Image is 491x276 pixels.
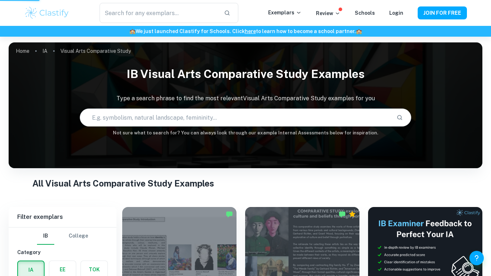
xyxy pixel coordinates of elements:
[356,28,362,34] span: 🏫
[37,227,88,245] div: Filter type choice
[60,47,131,55] p: Visual Arts Comparative Study
[16,46,29,56] a: Home
[418,6,467,19] button: JOIN FOR FREE
[9,94,482,103] p: Type a search phrase to find the most relevant Visual Arts Comparative Study examples for you
[226,211,233,218] img: Marked
[394,111,406,124] button: Search
[24,6,70,20] img: Clastify logo
[316,9,340,17] p: Review
[339,211,346,218] img: Marked
[80,107,391,128] input: E.g. symbolism, natural landscape, femininity...
[355,10,375,16] a: Schools
[100,3,218,23] input: Search for any exemplars...
[9,129,482,137] h6: Not sure what to search for? You can always look through our example Internal Assessments below f...
[129,28,136,34] span: 🏫
[32,177,459,190] h1: All Visual Arts Comparative Study Examples
[349,211,356,218] div: Premium
[42,46,47,56] a: IA
[9,207,116,227] h6: Filter exemplars
[245,28,256,34] a: here
[469,251,484,265] button: Help and Feedback
[268,9,302,17] p: Exemplars
[389,10,403,16] a: Login
[1,27,490,35] h6: We just launched Clastify for Schools. Click to learn how to become a school partner.
[9,63,482,86] h1: IB Visual Arts Comparative Study examples
[17,248,108,256] h6: Category
[69,227,88,245] button: College
[37,227,54,245] button: IB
